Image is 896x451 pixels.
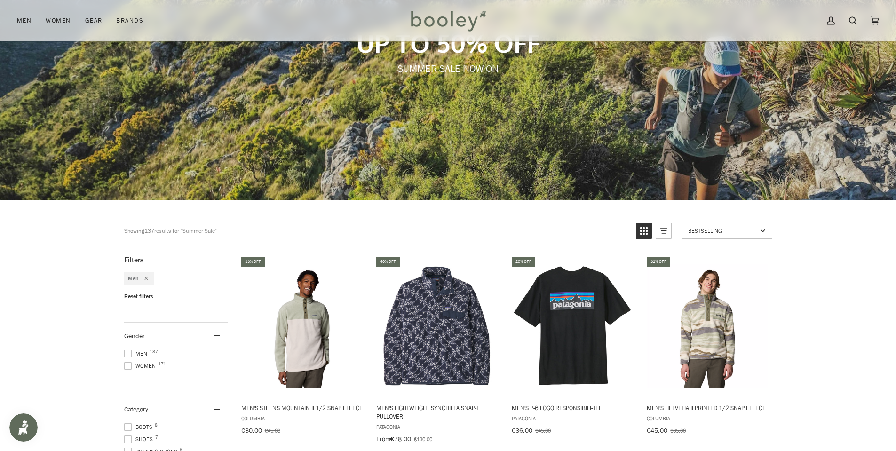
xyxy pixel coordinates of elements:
span: Men's Steens Mountain II 1/2 Snap Fleece [241,404,363,412]
a: Men's Steens Mountain II 1/2 Snap Fleece [240,255,365,438]
span: €45.00 [535,427,551,435]
a: View list mode [656,223,672,239]
a: Men's Helvetia II Printed 1/2 Snap Fleece [645,255,770,438]
div: 31% off [647,257,670,267]
span: Reset filters [124,293,153,301]
span: Men [124,349,150,358]
span: From [376,435,390,443]
span: Patagonia [376,423,498,431]
div: 40% off [376,257,400,267]
li: Reset filters [124,293,228,301]
span: Boots [124,423,155,431]
a: Men's P-6 Logo Responsibili-Tee [510,255,635,438]
p: SUMMER SALE NOW ON [178,62,718,76]
span: €65.00 [670,427,686,435]
span: €130.00 [414,435,432,443]
span: 137 [150,349,158,354]
img: Patagonia Men's P-6 Logo Responsibili-Tee Black - Booley Galway [510,264,635,388]
span: Columbia [647,414,769,422]
span: Shoes [124,435,156,443]
span: Brands [116,16,143,25]
div: Remove filter: Men [139,275,148,283]
b: 137 [144,227,154,235]
a: Sort options [682,223,772,239]
span: Patagonia [512,414,634,422]
span: Gender [124,332,145,340]
span: Men [17,16,32,25]
img: Columbia Men's Helvetia II Printed 1/2 Snap Fleece Safari Rouge Valley - Booley Galway [645,264,770,388]
span: Category [124,405,148,414]
img: Booley [407,7,489,34]
div: 20% off [512,257,535,267]
span: 8 [155,423,158,427]
p: UP TO 50% OFF [178,27,718,58]
span: Men's Lightweight Synchilla Snap-T Pullover [376,404,498,420]
img: Patagonia Men's Lightweight Synchilla Snap-T Pullover Synched Flight / New Navy - Booley Galway [375,264,500,388]
a: Men's Lightweight Synchilla Snap-T Pullover [375,255,500,446]
span: €78.00 [390,435,411,443]
div: Showing results for "Summer Sale" [124,223,217,239]
span: €36.00 [512,426,532,435]
iframe: Button to open loyalty program pop-up [9,413,38,442]
span: Men [128,275,139,283]
span: Women [124,362,159,370]
span: €45.00 [647,426,667,435]
span: Gear [85,16,103,25]
span: Bestselling [688,227,757,235]
a: View grid mode [636,223,652,239]
span: 7 [155,435,158,440]
span: Columbia [241,414,363,422]
span: Men's Helvetia II Printed 1/2 Snap Fleece [647,404,769,412]
span: €45.00 [265,427,280,435]
span: Women [46,16,71,25]
span: Filters [124,255,143,265]
span: 171 [158,362,166,366]
span: €30.00 [241,426,262,435]
span: Men's P-6 Logo Responsibili-Tee [512,404,634,412]
div: 33% off [241,257,265,267]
